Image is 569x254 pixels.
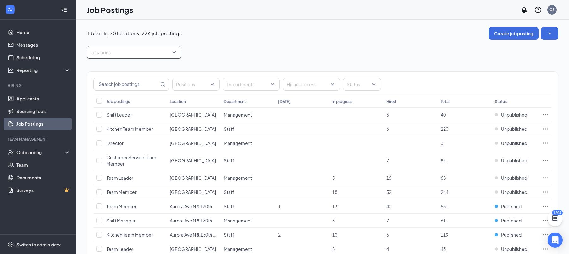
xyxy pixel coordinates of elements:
[170,175,216,181] span: [GEOGRAPHIC_DATA]
[441,246,446,252] span: 43
[167,171,221,185] td: Arbor Place
[167,185,221,199] td: Arbor Place
[107,189,137,195] span: Team Member
[542,203,548,209] svg: Ellipses
[16,118,70,130] a: Job Postings
[441,232,448,238] span: 119
[501,232,522,238] span: Published
[221,108,275,122] td: Management
[441,175,446,181] span: 68
[16,39,70,51] a: Messages
[332,232,337,238] span: 10
[501,189,527,195] span: Unpublished
[437,95,492,108] th: Total
[107,112,132,118] span: Shift Leader
[107,126,153,132] span: Kitchen Team Member
[329,95,383,108] th: In progress
[221,136,275,150] td: Management
[542,112,548,118] svg: Ellipses
[221,171,275,185] td: Management
[8,136,69,142] div: Team Management
[441,140,443,146] span: 3
[386,232,389,238] span: 6
[167,108,221,122] td: Alexandria Mall
[224,158,234,163] span: Staff
[548,211,563,226] button: ChatActive
[107,232,153,238] span: Kitchen Team Member
[224,232,234,238] span: Staff
[386,189,391,195] span: 52
[441,112,446,118] span: 40
[8,83,69,88] div: Hiring
[107,218,136,223] span: Shift Manager
[520,6,528,14] svg: Notifications
[87,4,133,15] h1: Job Postings
[16,67,71,73] div: Reporting
[16,241,61,248] div: Switch to admin view
[224,175,252,181] span: Management
[16,184,70,197] a: SurveysCrown
[386,126,389,132] span: 6
[170,246,216,252] span: [GEOGRAPHIC_DATA]
[278,232,281,238] span: 2
[107,246,133,252] span: Team Leader
[552,210,563,215] div: 1205
[16,26,70,39] a: Home
[16,92,70,105] a: Applicants
[94,78,159,90] input: Search job postings
[542,232,548,238] svg: Ellipses
[332,246,335,252] span: 8
[7,6,13,13] svg: WorkstreamLogo
[332,218,335,223] span: 3
[16,171,70,184] a: Documents
[542,157,548,164] svg: Ellipses
[534,6,542,14] svg: QuestionInfo
[224,140,252,146] span: Management
[16,105,70,118] a: Sourcing Tools
[541,27,558,40] button: SmallChevronDown
[170,203,221,209] span: Aurora Ave N & 130th FSU
[501,112,527,118] span: Unpublished
[167,228,221,242] td: Aurora Ave N & 130th FSU
[16,159,70,171] a: Team
[170,218,221,223] span: Aurora Ave N & 130th FSU
[224,126,234,132] span: Staff
[489,27,539,40] button: Create job posting
[16,51,70,64] a: Scheduling
[221,228,275,242] td: Staff
[167,136,221,150] td: Alexandria Mall
[107,175,133,181] span: Team Leader
[170,126,216,132] span: [GEOGRAPHIC_DATA]
[107,154,156,166] span: Customer Service Team Member
[551,215,559,222] svg: ChatActive
[107,140,124,146] span: Director
[221,185,275,199] td: Staff
[501,217,522,224] span: Published
[160,82,165,87] svg: MagnifyingGlass
[501,140,527,146] span: Unpublished
[501,246,527,252] span: Unpublished
[548,233,563,248] div: Open Intercom Messenger
[224,218,252,223] span: Management
[332,175,335,181] span: 5
[501,203,522,209] span: Published
[170,189,216,195] span: [GEOGRAPHIC_DATA]
[542,126,548,132] svg: Ellipses
[221,122,275,136] td: Staff
[542,140,548,146] svg: Ellipses
[107,99,130,104] div: Job postings
[61,7,67,13] svg: Collapse
[278,203,281,209] span: 1
[383,95,437,108] th: Hired
[542,217,548,224] svg: Ellipses
[170,99,186,104] div: Location
[386,158,389,163] span: 7
[224,246,252,252] span: Management
[441,203,448,209] span: 581
[332,189,337,195] span: 18
[221,214,275,228] td: Management
[224,203,234,209] span: Staff
[332,203,337,209] span: 13
[441,189,448,195] span: 244
[501,126,527,132] span: Unpublished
